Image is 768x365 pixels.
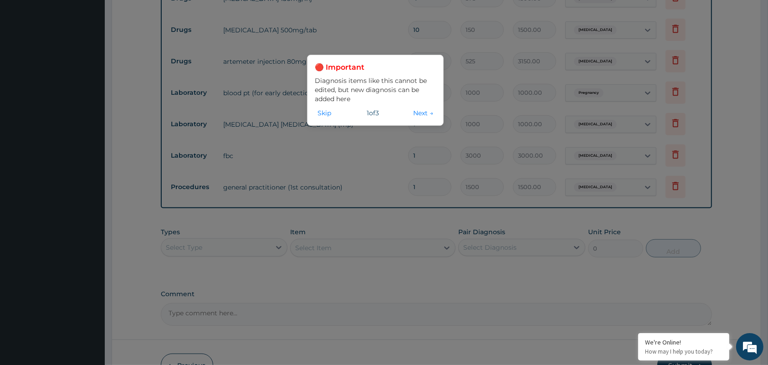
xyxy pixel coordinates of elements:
div: Chat with us now [47,51,153,63]
div: Minimize live chat window [149,5,171,26]
span: We're online! [53,115,126,207]
p: How may I help you today? [645,348,722,355]
button: Next → [410,108,436,118]
span: 1 of 3 [367,108,379,118]
button: Skip [315,108,334,118]
h3: 🔴 Important [315,62,436,72]
p: Diagnosis items like this cannot be edited, but new diagnosis can be added here [315,76,436,103]
div: We're Online! [645,338,722,346]
textarea: Type your message and hit 'Enter' [5,249,174,281]
img: d_794563401_company_1708531726252_794563401 [17,46,37,68]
